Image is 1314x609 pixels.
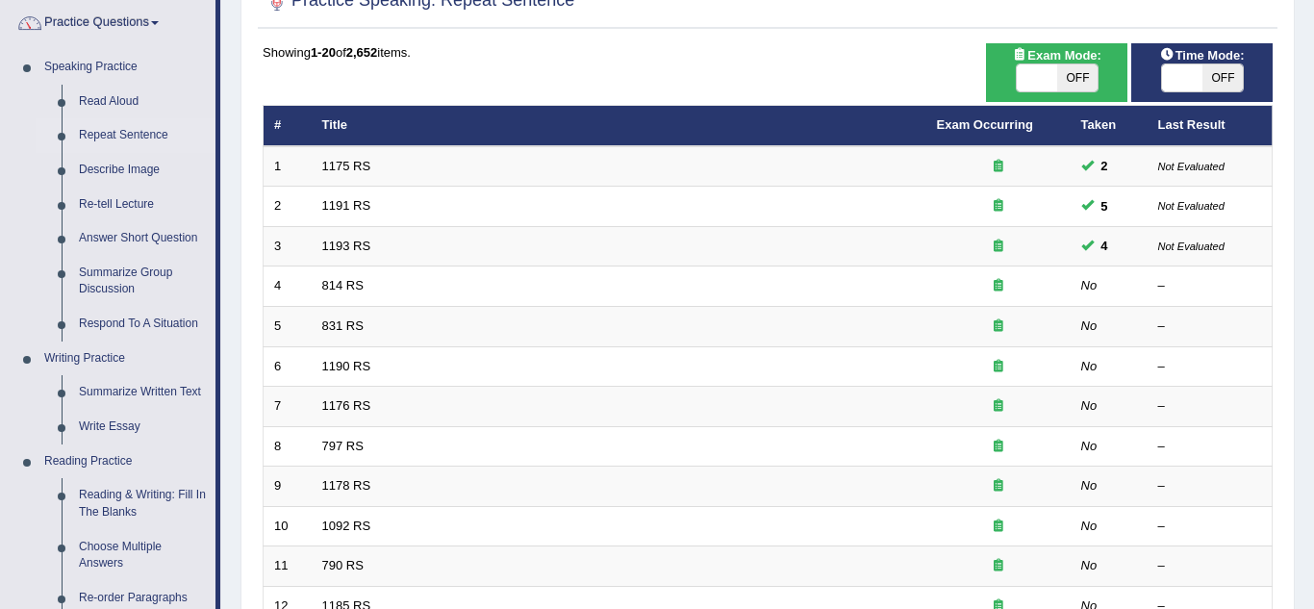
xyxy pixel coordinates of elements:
[322,439,364,453] a: 797 RS
[36,50,215,85] a: Speaking Practice
[70,530,215,581] a: Choose Multiple Answers
[1081,318,1098,333] em: No
[311,45,336,60] b: 1-20
[986,43,1127,102] div: Show exams occurring in exams
[264,426,312,467] td: 8
[322,519,371,533] a: 1092 RS
[937,158,1060,176] div: Exam occurring question
[70,221,215,256] a: Answer Short Question
[1158,477,1262,495] div: –
[70,410,215,444] a: Write Essay
[70,256,215,307] a: Summarize Group Discussion
[1081,398,1098,413] em: No
[1158,358,1262,376] div: –
[36,342,215,376] a: Writing Practice
[1158,557,1262,575] div: –
[1094,196,1116,216] span: You can still take this question
[264,187,312,227] td: 2
[1158,241,1225,252] small: Not Evaluated
[70,188,215,222] a: Re-tell Lecture
[264,346,312,387] td: 6
[1081,519,1098,533] em: No
[1152,45,1252,65] span: Time Mode:
[1057,64,1098,91] span: OFF
[322,318,364,333] a: 831 RS
[346,45,378,60] b: 2,652
[1081,558,1098,572] em: No
[1081,278,1098,292] em: No
[937,438,1060,456] div: Exam occurring question
[264,266,312,307] td: 4
[937,477,1060,495] div: Exam occurring question
[937,518,1060,536] div: Exam occurring question
[937,557,1060,575] div: Exam occurring question
[1158,200,1225,212] small: Not Evaluated
[1158,161,1225,172] small: Not Evaluated
[322,478,371,493] a: 1178 RS
[263,43,1273,62] div: Showing of items.
[70,118,215,153] a: Repeat Sentence
[264,226,312,266] td: 3
[322,278,364,292] a: 814 RS
[322,359,371,373] a: 1190 RS
[937,197,1060,216] div: Exam occurring question
[322,558,364,572] a: 790 RS
[1202,64,1243,91] span: OFF
[264,106,312,146] th: #
[70,153,215,188] a: Describe Image
[264,467,312,507] td: 9
[1158,438,1262,456] div: –
[937,317,1060,336] div: Exam occurring question
[1081,478,1098,493] em: No
[70,307,215,342] a: Respond To A Situation
[322,198,371,213] a: 1191 RS
[1071,106,1148,146] th: Taken
[322,159,371,173] a: 1175 RS
[937,238,1060,256] div: Exam occurring question
[264,307,312,347] td: 5
[1158,397,1262,416] div: –
[70,375,215,410] a: Summarize Written Text
[264,146,312,187] td: 1
[1158,277,1262,295] div: –
[1081,439,1098,453] em: No
[322,239,371,253] a: 1193 RS
[264,387,312,427] td: 7
[70,85,215,119] a: Read Aloud
[1094,236,1116,256] span: You can still take this question
[1094,156,1116,176] span: You can still take this question
[937,277,1060,295] div: Exam occurring question
[70,478,215,529] a: Reading & Writing: Fill In The Blanks
[937,117,1033,132] a: Exam Occurring
[322,398,371,413] a: 1176 RS
[264,506,312,546] td: 10
[1158,317,1262,336] div: –
[1158,518,1262,536] div: –
[937,397,1060,416] div: Exam occurring question
[1004,45,1108,65] span: Exam Mode:
[264,546,312,587] td: 11
[36,444,215,479] a: Reading Practice
[312,106,926,146] th: Title
[1081,359,1098,373] em: No
[1148,106,1273,146] th: Last Result
[937,358,1060,376] div: Exam occurring question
